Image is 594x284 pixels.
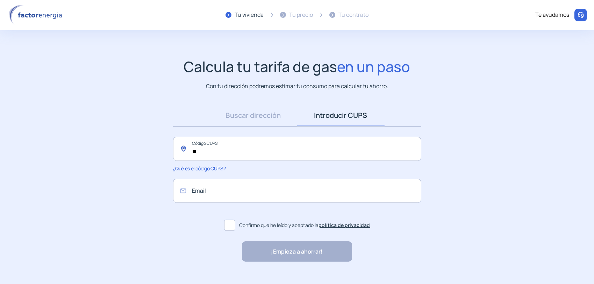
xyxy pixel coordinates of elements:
[7,5,66,25] img: logo factor
[173,165,226,172] span: ¿Qué es el código CUPS?
[206,82,388,91] p: Con tu dirección podremos estimar tu consumo para calcular tu ahorro.
[339,10,369,20] div: Tu contrato
[235,10,264,20] div: Tu vivienda
[337,57,410,76] span: en un paso
[289,10,313,20] div: Tu precio
[210,105,297,126] a: Buscar dirección
[535,10,569,20] div: Te ayudamos
[297,105,385,126] a: Introducir CUPS
[184,58,410,75] h1: Calcula tu tarifa de gas
[577,12,584,19] img: llamar
[319,222,370,228] a: política de privacidad
[239,221,370,229] span: Confirmo que he leído y aceptado la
